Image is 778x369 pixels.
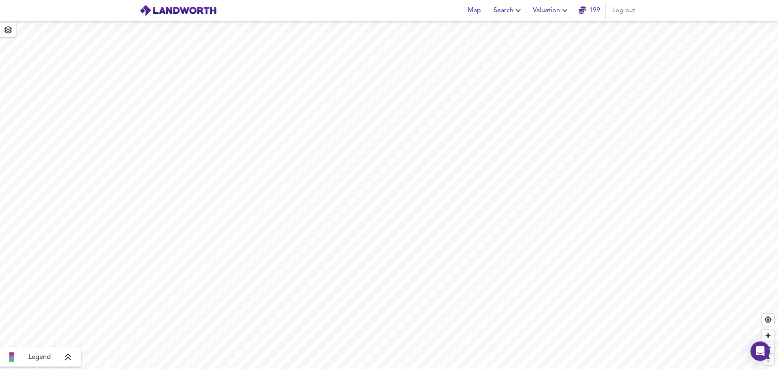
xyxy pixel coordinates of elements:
[139,4,217,17] img: logo
[576,2,602,19] button: 199
[530,2,573,19] button: Valuation
[579,5,600,16] a: 199
[490,2,526,19] button: Search
[494,5,523,16] span: Search
[609,2,639,19] button: Log out
[762,330,774,341] button: Zoom in
[762,314,774,326] button: Find my location
[612,5,635,16] span: Log out
[464,5,484,16] span: Map
[750,341,770,361] div: Open Intercom Messenger
[28,352,51,362] span: Legend
[461,2,487,19] button: Map
[533,5,570,16] span: Valuation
